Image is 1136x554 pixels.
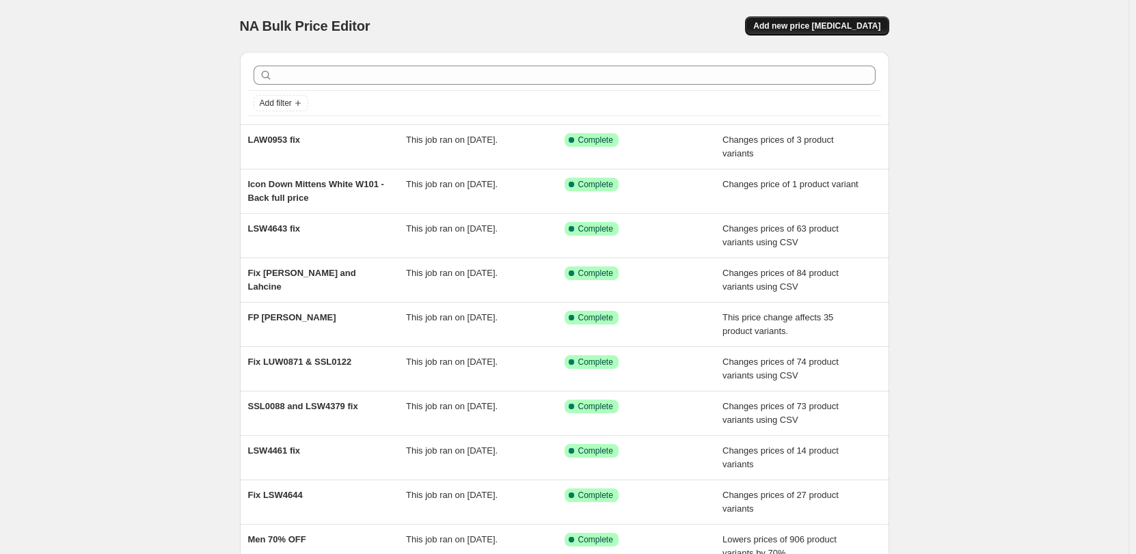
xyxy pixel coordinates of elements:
[240,18,370,33] span: NA Bulk Price Editor
[248,179,384,203] span: Icon Down Mittens White W101 - Back full price
[722,312,833,336] span: This price change affects 35 product variants.
[406,135,498,145] span: This job ran on [DATE].
[248,357,352,367] span: Fix LUW0871 & SSL0122
[578,401,613,412] span: Complete
[406,445,498,456] span: This job ran on [DATE].
[578,357,613,368] span: Complete
[248,312,336,322] span: FP [PERSON_NAME]
[406,268,498,278] span: This job ran on [DATE].
[578,179,613,190] span: Complete
[406,534,498,544] span: This job ran on [DATE].
[722,268,839,292] span: Changes prices of 84 product variants using CSV
[578,223,613,234] span: Complete
[260,98,292,109] span: Add filter
[722,357,839,380] span: Changes prices of 74 product variants using CSV
[753,20,880,31] span: Add new price [MEDICAL_DATA]
[745,16,889,36] button: Add new price [MEDICAL_DATA]
[578,312,613,323] span: Complete
[722,135,834,158] span: Changes prices of 3 product variants
[406,223,498,234] span: This job ran on [DATE].
[248,135,301,145] span: LAW0953 fix
[406,490,498,500] span: This job ran on [DATE].
[406,179,498,189] span: This job ran on [DATE].
[406,357,498,367] span: This job ran on [DATE].
[406,401,498,411] span: This job ran on [DATE].
[248,490,303,500] span: Fix LSW4644
[578,445,613,456] span: Complete
[248,445,301,456] span: LSW4461 fix
[722,401,839,425] span: Changes prices of 73 product variants using CSV
[578,268,613,279] span: Complete
[578,490,613,501] span: Complete
[578,135,613,146] span: Complete
[722,179,858,189] span: Changes price of 1 product variant
[722,223,839,247] span: Changes prices of 63 product variants using CSV
[248,401,358,411] span: SSL0088 and LSW4379 fix
[248,534,306,544] span: Men 70% OFF
[722,490,839,514] span: Changes prices of 27 product variants
[254,95,308,111] button: Add filter
[578,534,613,545] span: Complete
[722,445,839,469] span: Changes prices of 14 product variants
[248,223,301,234] span: LSW4643 fix
[406,312,498,322] span: This job ran on [DATE].
[248,268,356,292] span: Fix [PERSON_NAME] and Lahcine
